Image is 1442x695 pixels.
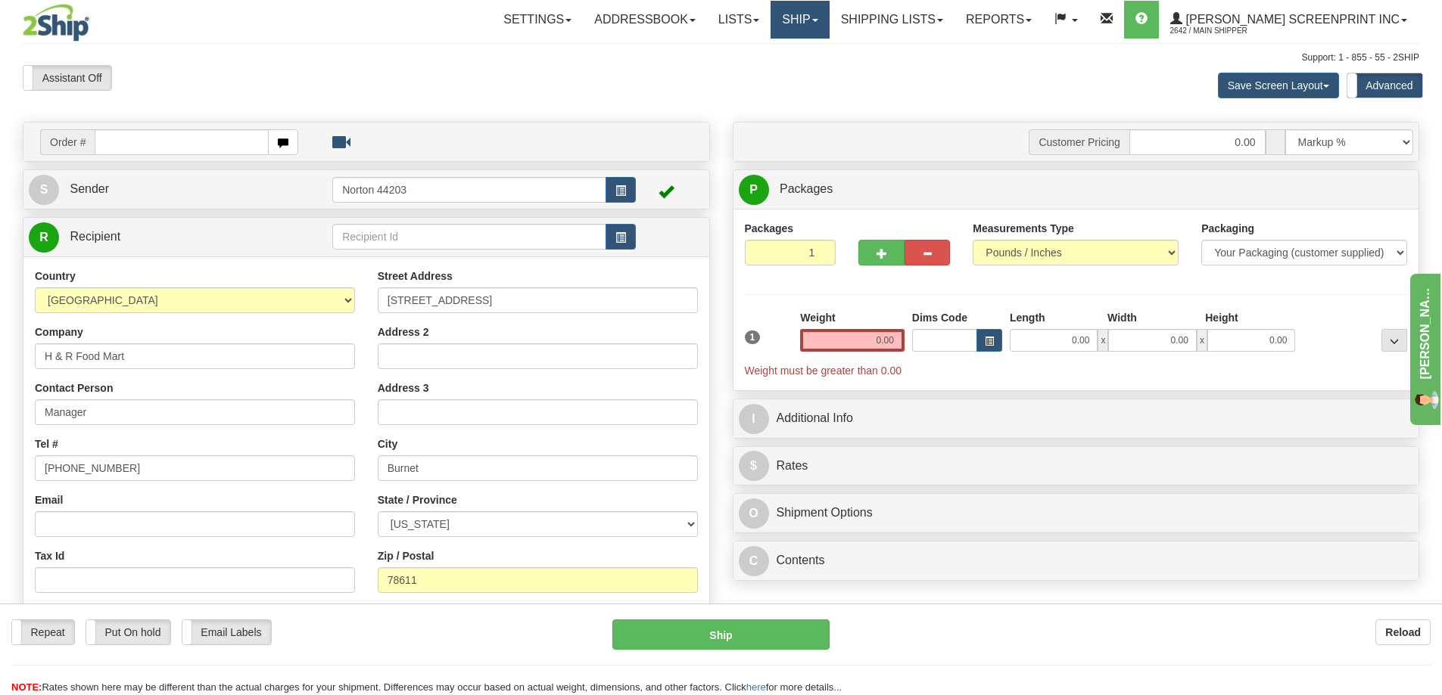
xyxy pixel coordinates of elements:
[35,268,76,284] label: Country
[12,620,74,644] label: Repeat
[35,380,113,396] label: Contact Person
[1029,129,1129,155] span: Customer Pricing
[378,436,397,451] label: City
[332,177,606,203] input: Sender Id
[1375,619,1431,645] button: Reload
[612,619,830,650] button: Ship
[771,1,829,39] a: Ship
[23,51,1419,64] div: Support: 1 - 855 - 55 - 2SHIP
[955,1,1043,39] a: Reports
[746,681,766,693] a: here
[739,175,769,205] span: P
[378,380,429,396] label: Address 3
[182,620,271,644] label: Email Labels
[378,492,457,507] label: State / Province
[378,324,429,340] label: Address 2
[1218,73,1339,98] button: Save Screen Layout
[1407,270,1440,424] iframe: chat widget
[739,451,769,481] span: $
[800,310,835,325] label: Weight
[378,548,434,563] label: Zip / Postal
[739,451,1414,482] a: $Rates
[29,222,59,253] span: R
[1205,310,1238,325] label: Height
[780,182,833,195] span: Packages
[1347,73,1422,98] label: Advanced
[1010,310,1045,325] label: Length
[11,681,42,693] span: NOTE:
[973,221,1074,236] label: Measurements Type
[11,5,39,32] img: Agent profile image
[35,436,58,451] label: Tel #
[739,498,1414,529] a: OShipment Options
[707,1,771,39] a: Lists
[40,129,95,155] span: Order #
[35,548,64,563] label: Tax Id
[1182,13,1400,26] span: [PERSON_NAME] Screenprint Inc
[29,175,59,205] span: S
[378,268,453,284] label: Street Address
[35,324,83,340] label: Company
[739,498,769,529] span: O
[29,174,332,205] a: S Sender
[70,182,109,195] span: Sender
[745,330,761,344] span: 1
[739,174,1414,205] a: P Packages
[35,492,63,507] label: Email
[1170,23,1284,39] span: 2642 / Main Shipper
[23,66,111,90] label: Assistant Off
[1197,329,1207,352] span: x
[739,545,1414,576] a: CContents
[1381,329,1407,352] div: ...
[583,1,707,39] a: Addressbook
[46,11,140,25] p: [PERSON_NAME]
[1159,1,1419,39] a: [PERSON_NAME] Screenprint Inc 2642 / Main Shipper
[23,4,89,42] img: logo2642.jpg
[29,222,299,253] a: R Recipient
[912,310,967,325] label: Dims Code
[745,221,794,236] label: Packages
[739,546,769,576] span: C
[739,404,769,434] span: I
[332,224,606,250] input: Recipient Id
[1385,626,1421,638] b: Reload
[745,365,902,377] span: Weight must be greater than 0.00
[1098,329,1108,352] span: x
[1107,310,1137,325] label: Width
[830,1,955,39] a: Shipping lists
[739,403,1414,434] a: IAdditional Info
[492,1,583,39] a: Settings
[86,620,170,644] label: Put On hold
[70,230,120,243] span: Recipient
[1201,221,1254,236] label: Packaging
[378,287,698,313] input: Enter a location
